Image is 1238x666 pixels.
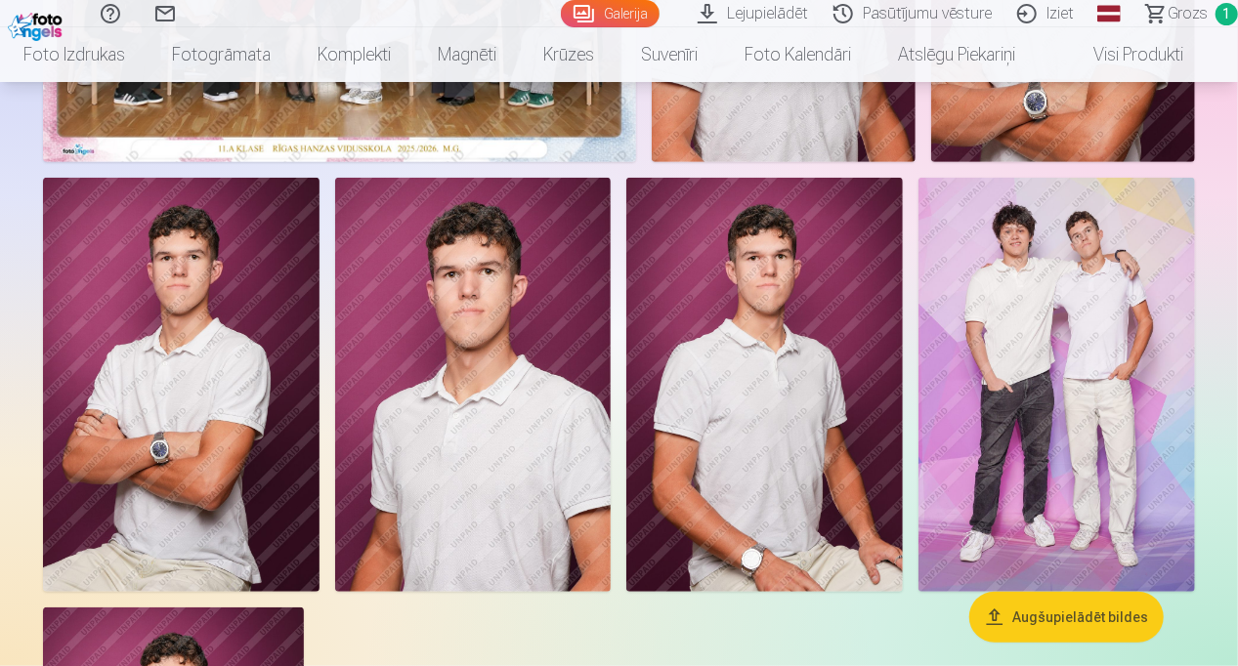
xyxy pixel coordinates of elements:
a: Visi produkti [1039,27,1207,82]
a: Magnēti [414,27,520,82]
span: 1 [1216,3,1238,25]
img: /fa1 [8,8,67,41]
a: Komplekti [294,27,414,82]
span: Grozs [1168,2,1208,25]
a: Krūzes [520,27,618,82]
a: Foto kalendāri [721,27,875,82]
a: Fotogrāmata [149,27,294,82]
button: Augšupielādēt bildes [969,592,1164,643]
a: Suvenīri [618,27,721,82]
a: Atslēgu piekariņi [875,27,1039,82]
